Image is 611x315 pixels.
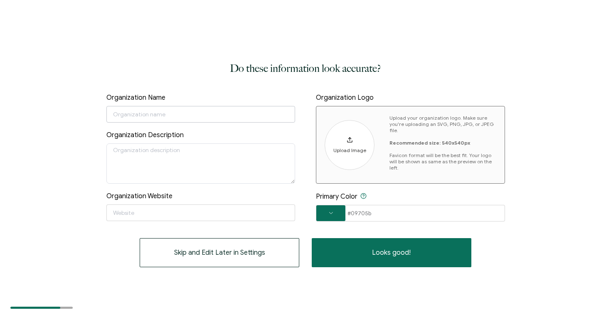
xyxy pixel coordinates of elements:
[106,192,172,200] span: Organization Website
[569,275,611,315] iframe: Chat Widget
[389,115,496,171] p: Upload your organization logo. Make sure you're uploading an SVG, PNG, JPG, or JPEG file. Favicon...
[230,60,381,77] h1: Do these information look accurate?
[106,131,184,139] span: Organization Description
[106,204,296,221] input: Website
[106,94,165,102] span: Organization Name
[316,192,357,201] span: Primary Color
[312,238,471,267] button: Looks good!
[174,249,265,256] span: Skip and Edit Later in Settings
[372,249,411,256] span: Looks good!
[106,106,296,123] input: Organization name
[316,205,505,221] input: HEX Code
[333,147,366,153] span: Upload Image
[389,140,470,146] b: Recommended size: 540x540px
[140,238,299,267] button: Skip and Edit Later in Settings
[316,94,374,102] span: Organization Logo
